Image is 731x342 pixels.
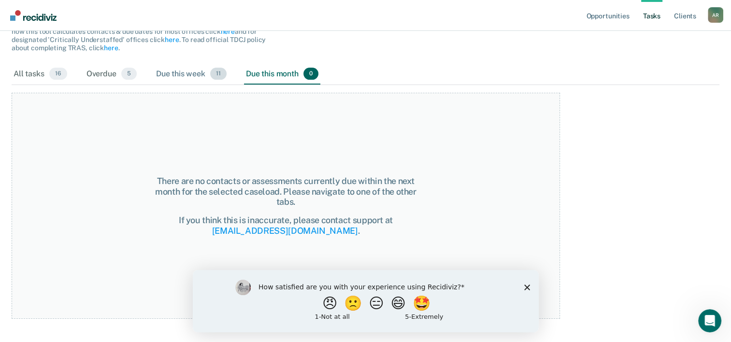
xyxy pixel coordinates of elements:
iframe: Survey by Kim from Recidiviz [193,270,539,332]
div: Overdue5 [85,64,139,85]
div: If you think this is inaccurate, please contact support at . [149,215,422,236]
a: here [220,28,234,35]
iframe: Intercom live chat [698,309,721,332]
div: Due this month0 [244,64,320,85]
div: There are no contacts or assessments currently due within the next month for the selected caseloa... [149,176,422,207]
span: 0 [303,68,318,80]
span: 5 [121,68,137,80]
span: The clients listed below have upcoming requirements due this month that have not yet been complet... [12,12,266,52]
a: [EMAIL_ADDRESS][DOMAIN_NAME] [212,226,358,236]
button: Profile dropdown button [708,7,723,23]
span: 16 [49,68,67,80]
div: A R [708,7,723,23]
div: All tasks16 [12,64,69,85]
a: here [104,44,118,52]
img: Recidiviz [10,10,57,21]
a: here [165,36,179,43]
div: Due this week11 [154,64,229,85]
span: 11 [210,68,227,80]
